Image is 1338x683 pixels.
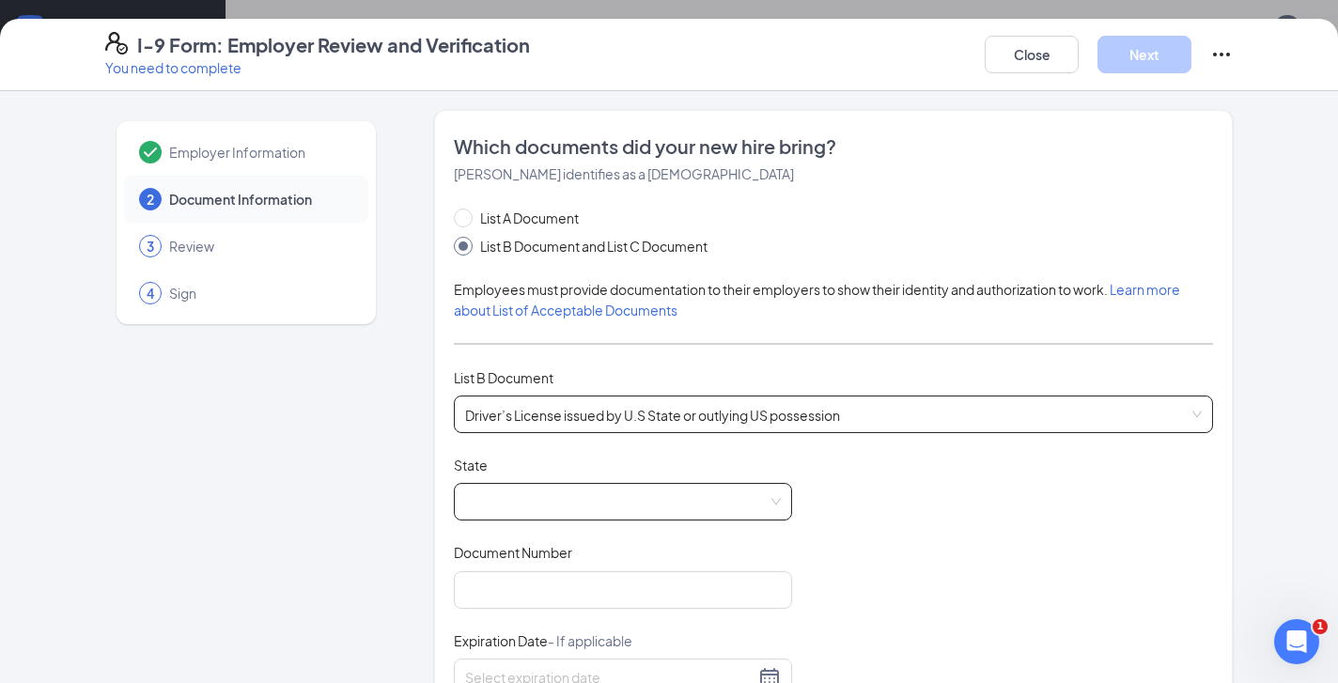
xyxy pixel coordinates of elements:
span: Document Information [169,190,350,209]
span: Employees must provide documentation to their employers to show their identity and authorization ... [454,281,1180,318]
iframe: Intercom live chat [1274,619,1319,664]
span: Employer Information [169,143,350,162]
button: Next [1097,36,1191,73]
span: Review [169,237,350,256]
span: 2 [147,190,154,209]
span: Expiration Date [454,631,632,650]
span: Sign [169,284,350,303]
span: List B Document and List C Document [473,236,715,256]
p: You need to complete [105,58,530,77]
span: Which documents did your new hire bring? [454,133,1213,160]
span: State [454,456,488,474]
span: [PERSON_NAME] identifies as a [DEMOGRAPHIC_DATA] [454,165,794,182]
svg: Ellipses [1210,43,1233,66]
button: Close [985,36,1079,73]
span: 3 [147,237,154,256]
svg: Checkmark [139,141,162,163]
span: Document Number [454,543,572,562]
span: List A Document [473,208,586,228]
span: List B Document [454,369,553,386]
span: 1 [1313,619,1328,634]
h4: I-9 Form: Employer Review and Verification [137,32,530,58]
svg: FormI9EVerifyIcon [105,32,128,54]
span: 4 [147,284,154,303]
span: Driver’s License issued by U.S State or outlying US possession [465,396,1202,432]
span: - If applicable [548,632,632,649]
